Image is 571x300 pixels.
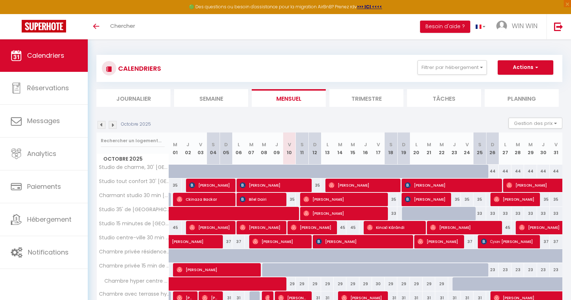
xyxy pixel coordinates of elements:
div: 33 [537,207,550,220]
th: 15 [346,132,359,165]
abbr: J [453,141,456,148]
abbr: M [516,141,520,148]
abbr: D [224,141,228,148]
div: 29 [346,277,359,291]
abbr: V [288,141,291,148]
div: 37 [461,235,473,248]
div: 44 [486,165,499,178]
th: 04 [207,132,220,165]
div: 29 [435,277,448,291]
span: WIN WIN [512,21,537,30]
span: [PERSON_NAME] [189,221,232,234]
abbr: D [402,141,406,148]
span: Сухач [PERSON_NAME] [481,235,536,248]
abbr: M [173,141,177,148]
div: 33 [550,207,562,220]
span: [PERSON_NAME] [329,178,396,192]
div: 44 [537,165,550,178]
th: 16 [359,132,372,165]
abbr: L [415,141,418,148]
abbr: V [466,141,469,148]
abbr: V [377,141,380,148]
div: 35 [537,193,550,206]
span: Chambre privée 15 min de [GEOGRAPHIC_DATA] [98,263,170,269]
th: 12 [308,132,321,165]
th: 10 [283,132,296,165]
th: 21 [423,132,435,165]
th: 01 [169,132,182,165]
span: Paiements [27,182,61,191]
div: 33 [524,207,537,220]
div: 45 [334,221,346,234]
abbr: S [478,141,481,148]
th: 14 [334,132,346,165]
div: 35 [283,193,296,206]
span: Réservations [27,83,69,92]
div: 45 [499,221,511,234]
div: 33 [499,207,511,220]
span: Notifications [28,248,69,257]
li: Semaine [174,89,248,107]
abbr: J [364,141,367,148]
button: Filtrer par hébergement [418,60,487,75]
span: Chambre avec terrasse hyper centre [GEOGRAPHIC_DATA] [98,291,170,297]
span: [PERSON_NAME] [172,231,238,245]
button: Besoin d'aide ? [420,21,470,33]
span: Kincső Kárándi [367,221,422,234]
span: Chercher [110,22,135,30]
th: 03 [194,132,207,165]
span: [PERSON_NAME] [240,178,307,192]
span: [PERSON_NAME] [303,206,384,220]
span: Hébergement [27,215,72,224]
span: [PERSON_NAME] [430,221,498,234]
div: 44 [524,165,537,178]
img: Super Booking [22,20,66,32]
div: 23 [486,263,499,277]
th: 06 [232,132,245,165]
p: Octobre 2025 [121,121,151,128]
span: [PERSON_NAME] [418,235,460,248]
abbr: M [427,141,431,148]
div: 23 [550,263,562,277]
div: 35 [473,193,486,206]
abbr: D [491,141,494,148]
div: 45 [169,221,182,234]
div: 33 [385,207,397,220]
th: 25 [473,132,486,165]
abbr: M [351,141,355,148]
a: >>> ICI <<<< [357,4,382,10]
div: 29 [334,277,346,291]
th: 31 [550,132,562,165]
li: Trimestre [329,89,403,107]
div: 35 [169,179,182,192]
span: Chambre privée résidence de standing 20' de [GEOGRAPHIC_DATA] [98,249,170,255]
div: 35 [461,193,473,206]
li: Journalier [96,89,170,107]
div: 29 [397,277,410,291]
button: Actions [498,60,553,75]
abbr: M [528,141,533,148]
li: Tâches [407,89,481,107]
span: [PERSON_NAME] [405,178,498,192]
abbr: S [212,141,215,148]
th: 28 [511,132,524,165]
li: Planning [485,89,559,107]
div: 33 [511,207,524,220]
abbr: S [389,141,393,148]
abbr: V [199,141,202,148]
span: Studio de charme, 30' [GEOGRAPHIC_DATA], 5' Evry, 10' Orly [98,165,170,170]
th: 13 [321,132,334,165]
img: logout [554,22,563,31]
div: 44 [511,165,524,178]
span: Chambre hyper centre [GEOGRAPHIC_DATA] [98,277,170,285]
th: 18 [385,132,397,165]
th: 11 [296,132,308,165]
abbr: J [186,141,189,148]
img: ... [496,21,507,31]
div: 29 [359,277,372,291]
span: [PERSON_NAME] [252,235,307,248]
div: 29 [410,277,423,291]
input: Rechercher un logement... [101,134,165,147]
div: 35 [448,193,461,206]
span: Ckinaza Backar [177,192,232,206]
